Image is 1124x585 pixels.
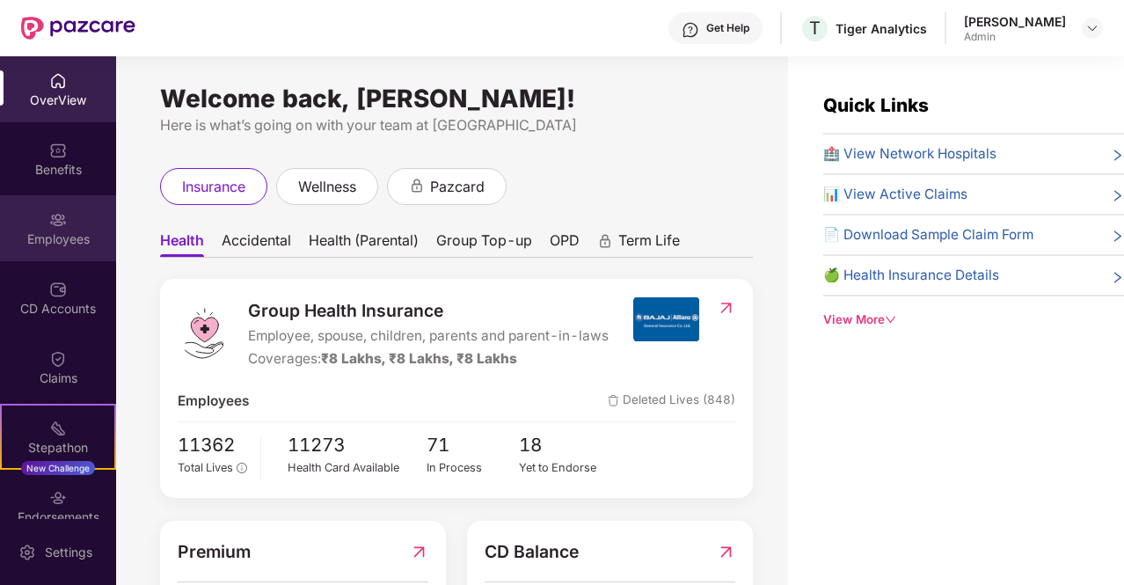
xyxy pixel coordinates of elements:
[485,538,579,565] span: CD Balance
[436,231,532,257] span: Group Top-up
[608,395,619,406] img: deleteIcon
[618,231,680,257] span: Term Life
[964,30,1066,44] div: Admin
[519,459,612,477] div: Yet to Endorse
[178,307,230,360] img: logo
[885,314,896,325] span: down
[597,233,613,249] div: animation
[222,231,291,257] span: Accidental
[288,431,427,460] span: 11273
[49,420,67,437] img: svg+xml;base64,PHN2ZyB4bWxucz0iaHR0cDovL3d3dy53My5vcmcvMjAwMC9zdmciIHdpZHRoPSIyMSIgaGVpZ2h0PSIyMC...
[49,350,67,368] img: svg+xml;base64,PHN2ZyBpZD0iQ2xhaW0iIHhtbG5zPSJodHRwOi8vd3d3LnczLm9yZy8yMDAwL3N2ZyIgd2lkdGg9IjIwIi...
[21,461,95,475] div: New Challenge
[160,91,753,106] div: Welcome back, [PERSON_NAME]!
[706,21,749,35] div: Get Help
[248,325,609,347] span: Employee, spouse, children, parents and parent-in-laws
[427,459,520,477] div: In Process
[1111,147,1124,165] span: right
[182,176,245,198] span: insurance
[717,299,735,317] img: RedirectIcon
[823,224,1033,245] span: 📄 Download Sample Claim Form
[160,231,204,257] span: Health
[21,17,135,40] img: New Pazcare Logo
[823,184,967,205] span: 📊 View Active Claims
[178,431,247,460] span: 11362
[823,143,996,165] span: 🏥 View Network Hospitals
[519,431,612,460] span: 18
[40,544,98,561] div: Settings
[49,142,67,159] img: svg+xml;base64,PHN2ZyBpZD0iQmVuZWZpdHMiIHhtbG5zPSJodHRwOi8vd3d3LnczLm9yZy8yMDAwL3N2ZyIgd2lkdGg9Ij...
[823,265,999,286] span: 🍏 Health Insurance Details
[237,463,246,472] span: info-circle
[298,176,356,198] span: wellness
[717,538,735,565] img: RedirectIcon
[160,114,753,136] div: Here is what’s going on with your team at [GEOGRAPHIC_DATA]
[1111,268,1124,286] span: right
[633,297,699,341] img: insurerIcon
[682,21,699,39] img: svg+xml;base64,PHN2ZyBpZD0iSGVscC0zMngzMiIgeG1sbnM9Imh0dHA6Ly93d3cudzMub3JnLzIwMDAvc3ZnIiB3aWR0aD...
[836,20,927,37] div: Tiger Analytics
[409,178,425,194] div: animation
[178,538,251,565] span: Premium
[823,311,1124,329] div: View More
[2,439,114,457] div: Stepathon
[49,489,67,507] img: svg+xml;base64,PHN2ZyBpZD0iRW5kb3JzZW1lbnRzIiB4bWxucz0iaHR0cDovL3d3dy53My5vcmcvMjAwMC9zdmciIHdpZH...
[49,281,67,298] img: svg+xml;base64,PHN2ZyBpZD0iQ0RfQWNjb3VudHMiIGRhdGEtbmFtZT0iQ0QgQWNjb3VudHMiIHhtbG5zPSJodHRwOi8vd3...
[809,18,821,39] span: T
[964,13,1066,30] div: [PERSON_NAME]
[550,231,580,257] span: OPD
[410,538,428,565] img: RedirectIcon
[18,544,36,561] img: svg+xml;base64,PHN2ZyBpZD0iU2V0dGluZy0yMHgyMCIgeG1sbnM9Imh0dHA6Ly93d3cudzMub3JnLzIwMDAvc3ZnIiB3aW...
[178,461,233,474] span: Total Lives
[248,297,609,324] span: Group Health Insurance
[248,348,609,369] div: Coverages:
[321,350,517,367] span: ₹8 Lakhs, ₹8 Lakhs, ₹8 Lakhs
[430,176,485,198] span: pazcard
[288,459,427,477] div: Health Card Available
[49,211,67,229] img: svg+xml;base64,PHN2ZyBpZD0iRW1wbG95ZWVzIiB4bWxucz0iaHR0cDovL3d3dy53My5vcmcvMjAwMC9zdmciIHdpZHRoPS...
[49,72,67,90] img: svg+xml;base64,PHN2ZyBpZD0iSG9tZSIgeG1sbnM9Imh0dHA6Ly93d3cudzMub3JnLzIwMDAvc3ZnIiB3aWR0aD0iMjAiIG...
[1111,228,1124,245] span: right
[608,391,735,412] span: Deleted Lives (848)
[178,391,249,412] span: Employees
[1111,187,1124,205] span: right
[1085,21,1099,35] img: svg+xml;base64,PHN2ZyBpZD0iRHJvcGRvd24tMzJ4MzIiIHhtbG5zPSJodHRwOi8vd3d3LnczLm9yZy8yMDAwL3N2ZyIgd2...
[823,94,929,116] span: Quick Links
[427,431,520,460] span: 71
[309,231,419,257] span: Health (Parental)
